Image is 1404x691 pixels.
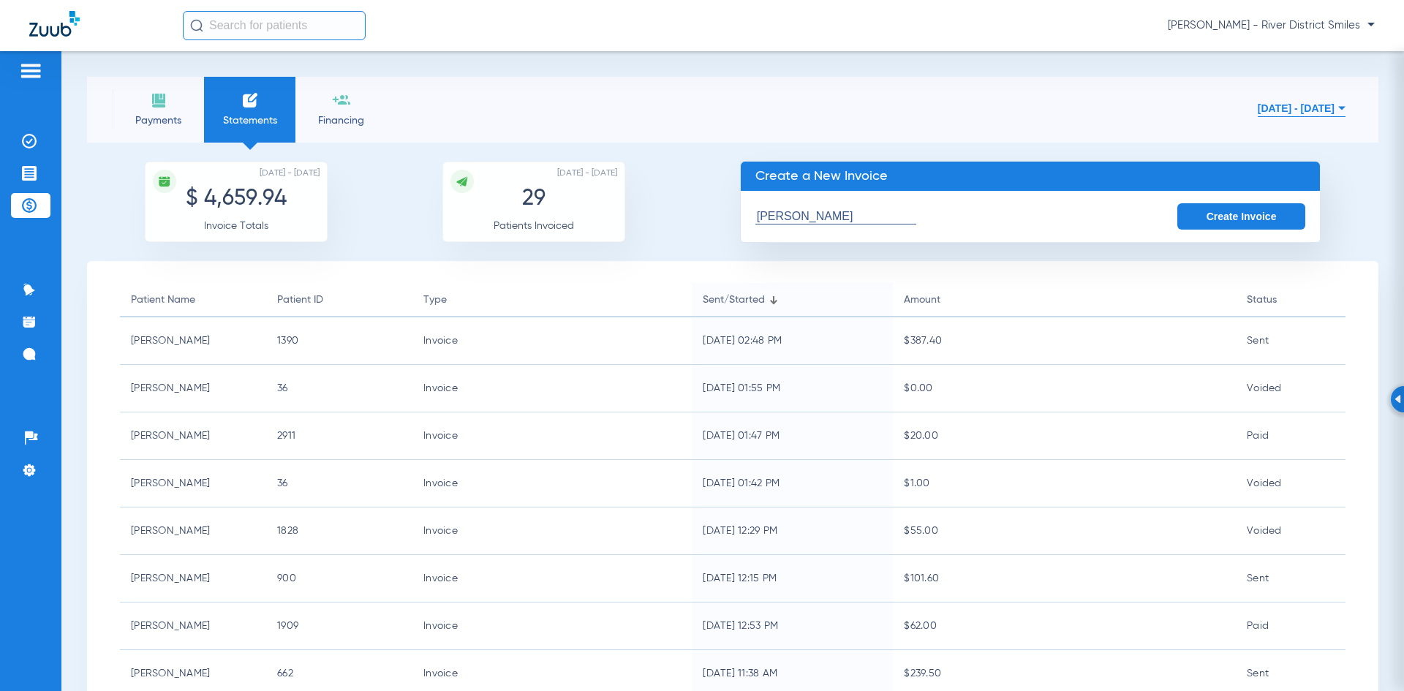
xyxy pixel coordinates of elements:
td: $62.00 [893,603,1236,650]
td: [DATE] 12:29 PM [692,507,893,555]
div: Patient ID [277,292,323,308]
td: [DATE] 02:48 PM [692,317,893,365]
td: Voided [1236,460,1345,507]
span: Financing [306,113,376,128]
td: [PERSON_NAME] [120,460,266,507]
td: Paid [1236,412,1345,460]
td: Invoice [412,555,692,603]
button: Create Invoice [1177,203,1306,230]
td: $20.00 [893,412,1236,460]
div: Amount [904,292,940,308]
img: icon [456,175,469,188]
div: Patient Name [131,292,195,308]
img: financing icon [333,91,350,109]
img: Search Icon [190,19,203,32]
input: Search for patients [183,11,366,40]
span: [DATE] - [DATE] [557,166,617,181]
img: Arrow [1394,395,1401,404]
p: Create a New Invoice [741,162,1321,191]
div: Sent/Started [703,292,765,308]
td: 36 [266,460,412,507]
span: [PERSON_NAME] - River District Smiles [1168,18,1375,33]
td: $55.00 [893,507,1236,555]
td: 2911 [266,412,412,460]
img: invoices icon [241,91,259,109]
td: Invoice [412,365,692,412]
td: [PERSON_NAME] [120,365,266,412]
td: $1.00 [893,460,1236,507]
iframe: Chat Widget [1331,621,1404,691]
div: Type [423,292,447,308]
span: Statements [215,113,284,128]
span: $ 4,659.94 [186,188,287,210]
td: Voided [1236,507,1345,555]
td: [DATE] 12:53 PM [692,603,893,650]
td: Voided [1236,365,1345,412]
div: Status [1247,292,1277,308]
span: Patients Invoiced [494,221,574,231]
td: [PERSON_NAME] [120,507,266,555]
td: 1828 [266,507,412,555]
img: Zuub Logo [29,11,80,37]
img: icon [158,175,171,188]
td: Sent [1236,555,1345,603]
td: Invoice [412,507,692,555]
div: Patient ID [277,292,401,308]
td: 1909 [266,603,412,650]
span: 29 [522,188,546,210]
div: Patient Name [131,292,255,308]
td: [DATE] 12:15 PM [692,555,893,603]
img: hamburger-icon [19,62,42,80]
td: [DATE] 01:55 PM [692,365,893,412]
td: Invoice [412,460,692,507]
div: Status [1247,292,1335,308]
button: [DATE] - [DATE] [1258,94,1345,123]
td: 900 [266,555,412,603]
td: Invoice [412,317,692,365]
td: [DATE] 01:42 PM [692,460,893,507]
td: 36 [266,365,412,412]
td: Invoice [412,412,692,460]
td: Invoice [412,603,692,650]
td: [PERSON_NAME] [120,412,266,460]
td: $0.00 [893,365,1236,412]
td: $101.60 [893,555,1236,603]
td: Sent [1236,317,1345,365]
td: [PERSON_NAME] [120,555,266,603]
input: search by patient ID or name [755,209,916,224]
td: 1390 [266,317,412,365]
td: [PERSON_NAME] [120,603,266,650]
div: Amount [904,292,1225,308]
div: Sent/Started [703,292,882,308]
span: Payments [124,113,193,128]
img: payments icon [150,91,167,109]
td: [DATE] 01:47 PM [692,412,893,460]
span: [DATE] - [DATE] [260,166,320,181]
div: Type [423,292,681,308]
td: Paid [1236,603,1345,650]
td: [PERSON_NAME] [120,317,266,365]
td: $387.40 [893,317,1236,365]
span: Invoice Totals [204,221,268,231]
